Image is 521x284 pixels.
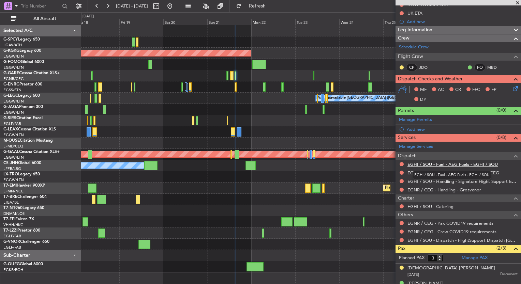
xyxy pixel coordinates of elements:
[399,143,433,150] a: Manage Services
[474,64,486,71] div: FO
[398,245,405,253] span: Pax
[406,64,417,71] div: CP
[3,200,19,205] a: LTBA/ISL
[491,86,496,93] span: FP
[3,217,15,221] span: T7-FFI
[3,150,19,154] span: G-GAAL
[383,19,427,25] div: Thu 25
[398,152,417,160] span: Dispatch
[420,86,427,93] span: MF
[3,132,24,138] a: EGGW/LTN
[3,166,21,171] a: LFPB/LBG
[399,44,429,51] a: Schedule Crew
[3,82,19,86] span: G-ENRG
[3,217,34,221] a: T7-FFIFalcon 7X
[3,144,23,149] a: LFMD/CEQ
[3,262,20,266] span: G-OUEG
[407,10,422,16] div: UK ETA
[3,172,18,176] span: LX-TRO
[3,105,43,109] a: G-JAGAPhenom 300
[116,3,148,9] span: [DATE] - [DATE]
[3,206,44,210] a: T7-N1960Legacy 650
[399,116,432,123] a: Manage Permits
[18,16,72,21] span: All Aircraft
[3,195,17,199] span: T7-BRE
[3,245,21,250] a: EGLF/FAB
[3,184,45,188] a: T7-EMIHawker 900XP
[3,37,40,42] a: G-SPCYLegacy 650
[3,88,21,93] a: EGSS/STN
[3,37,18,42] span: G-SPCY
[413,171,491,179] div: EGHI / SOU - Fuel - AEG Fuels - EGHI / SOU
[3,222,24,227] a: VHHH/HKG
[3,60,44,64] a: G-FOMOGlobal 6000
[407,272,419,277] span: [DATE]
[399,255,425,262] label: Planned PAX
[3,240,49,244] a: G-VNORChallenger 650
[3,161,41,165] a: CS-JHHGlobal 6000
[317,93,428,103] div: A/C Unavailable [GEOGRAPHIC_DATA] ([GEOGRAPHIC_DATA])
[407,237,518,243] a: EGHI / SOU - Dispatch - FlightSupport Dispatch [GEOGRAPHIC_DATA]
[407,265,495,272] div: [DEMOGRAPHIC_DATA] [PERSON_NAME]
[119,19,163,25] div: Fri 19
[3,262,43,266] a: G-OUEGGlobal 6000
[500,271,518,277] span: Document
[8,13,74,24] button: All Aircraft
[3,228,40,233] a: T7-LZZIPraetor 600
[3,94,18,98] span: G-LEGC
[398,53,423,61] span: Flight Crew
[398,26,432,34] span: Leg Information
[407,220,493,226] a: EGNR / CEG - Pax COVID19 requirements
[407,187,481,193] a: EGNR / CEG - Handling - Grosvenor
[21,1,60,11] input: Trip Number
[3,60,21,64] span: G-FOMO
[3,127,56,131] a: G-LEAXCessna Citation XLS
[3,94,40,98] a: G-LEGCLegacy 600
[407,126,518,132] div: Add new
[3,172,40,176] a: LX-TROLegacy 650
[3,234,21,239] a: EGLF/FAB
[407,161,498,167] a: EGHI / SOU - Fuel - AEG Fuels - EGHI / SOU
[3,150,60,154] a: G-GAALCessna Citation XLS+
[496,134,506,141] span: (0/8)
[339,19,383,25] div: Wed 24
[3,54,24,59] a: EGGW/LTN
[3,184,17,188] span: T7-EMI
[3,139,20,143] span: M-OUSE
[3,49,19,53] span: G-KGKG
[398,211,413,219] span: Others
[3,228,17,233] span: T7-LZZI
[3,195,47,199] a: T7-BREChallenger 604
[3,240,20,244] span: G-VNOR
[398,134,416,142] span: Services
[3,206,23,210] span: T7-N1960
[438,86,444,93] span: AC
[407,178,518,184] a: EGHI / SOU - Handling - Signature Flight Support EGHI / SOU
[243,4,272,9] span: Refresh
[472,86,480,93] span: FFC
[407,170,499,176] a: EGNR / CEG - Fuel - Air BP Fuel EGNR / CEG
[3,116,43,120] a: G-SIRSCitation Excel
[455,86,461,93] span: CR
[251,19,295,25] div: Mon 22
[3,99,24,104] a: EGGW/LTN
[3,121,21,126] a: EGLF/FAB
[420,96,426,103] span: DP
[462,255,488,262] a: Manage PAX
[3,71,19,75] span: G-GARE
[407,19,518,25] div: Add new
[3,161,18,165] span: CS-JHH
[385,183,450,193] div: Planned Maint [GEOGRAPHIC_DATA]
[3,177,24,183] a: EGGW/LTN
[496,107,506,114] span: (0/0)
[3,65,24,70] a: EGGW/LTN
[407,204,453,209] a: EGHI / SOU - Catering
[3,267,23,272] a: EGKB/BQH
[407,229,496,235] a: EGNR / CEG - Crew COVID19 requirements
[75,19,119,25] div: Thu 18
[3,211,25,216] a: DNMM/LOS
[3,116,16,120] span: G-SIRS
[496,244,506,252] span: (2/3)
[398,107,414,115] span: Permits
[3,127,18,131] span: G-LEAX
